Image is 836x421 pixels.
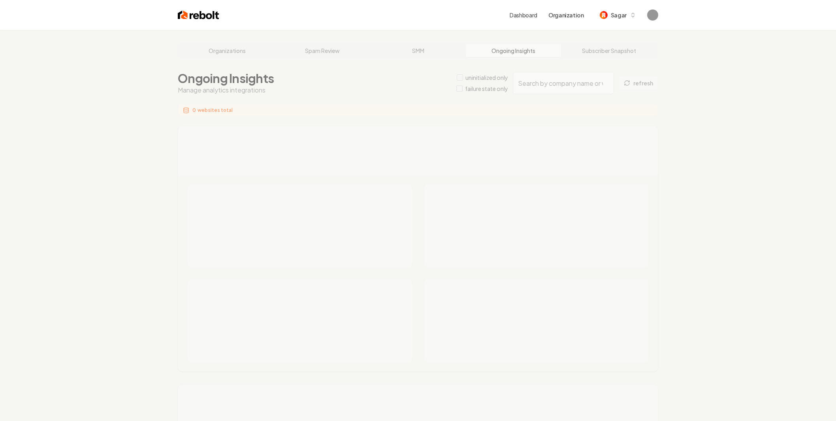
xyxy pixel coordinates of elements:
[178,9,219,21] img: Rebolt Logo
[544,8,589,22] button: Organization
[647,9,658,21] button: Open user button
[647,9,658,21] img: Sagar Soni
[600,11,608,19] img: Sagar
[611,11,627,19] span: Sagar
[510,11,537,19] a: Dashboard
